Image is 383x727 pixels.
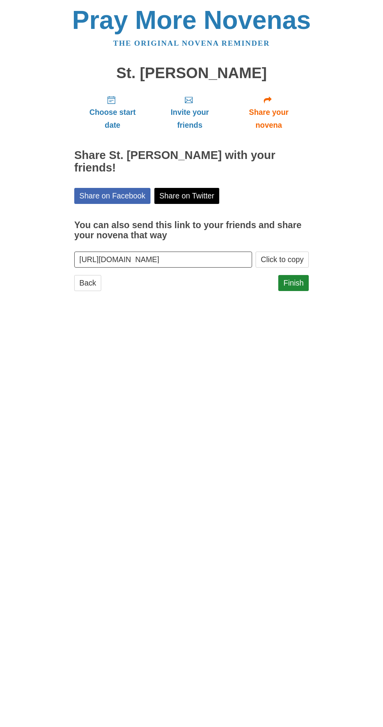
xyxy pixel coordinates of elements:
a: Invite your friends [151,89,229,136]
a: Finish [278,275,309,291]
h3: You can also send this link to your friends and share your novena that way [74,220,309,240]
a: Share on Twitter [154,188,220,204]
h1: St. [PERSON_NAME] [74,65,309,82]
button: Click to copy [256,252,309,268]
span: Share your novena [236,106,301,132]
a: Share on Facebook [74,188,150,204]
a: Pray More Novenas [72,5,311,34]
a: The original novena reminder [113,39,270,47]
h2: Share St. [PERSON_NAME] with your friends! [74,149,309,174]
span: Invite your friends [159,106,221,132]
span: Choose start date [82,106,143,132]
a: Share your novena [229,89,309,136]
a: Choose start date [74,89,151,136]
a: Back [74,275,101,291]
